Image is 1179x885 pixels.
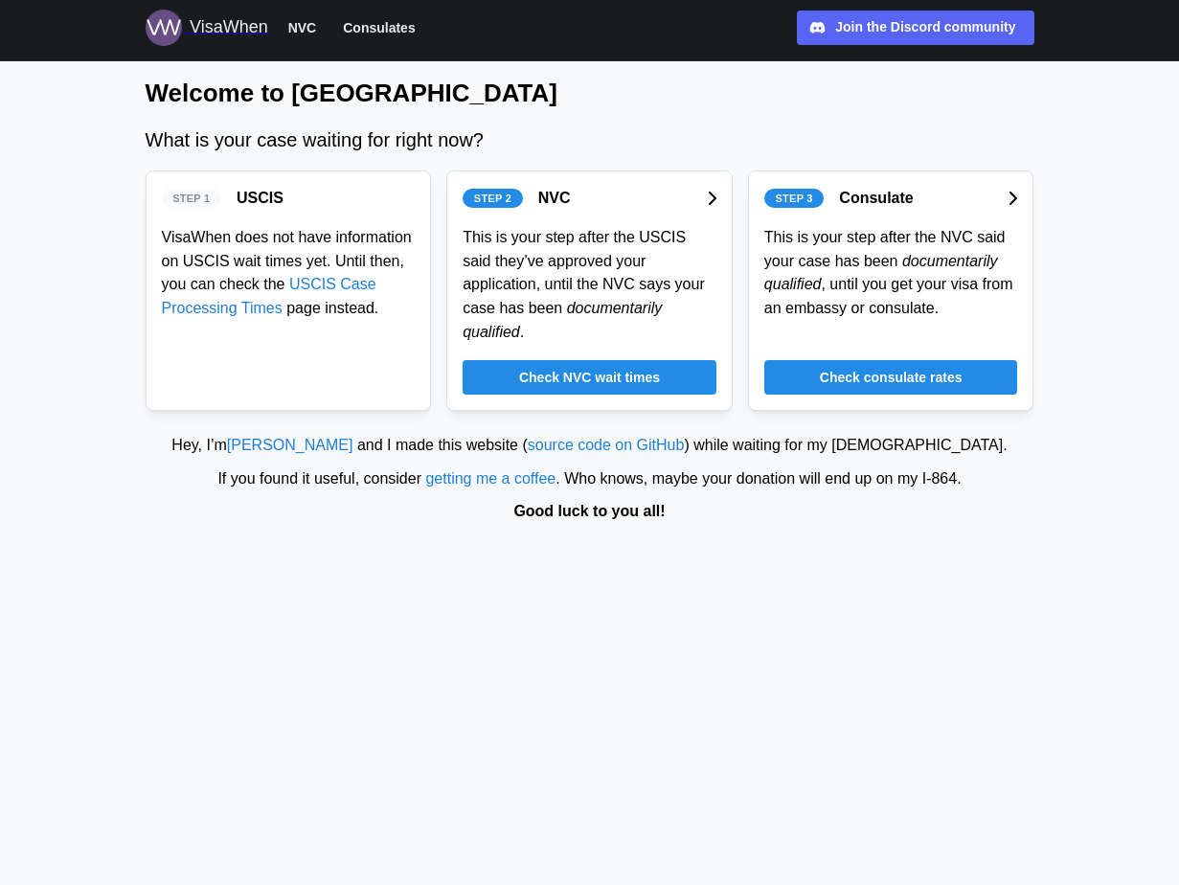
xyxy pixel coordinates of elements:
a: USCIS Case Processing Times [162,276,376,316]
button: Consulates [334,15,423,40]
a: getting me a coffee [425,470,555,487]
div: VisaWhen [190,14,268,41]
span: Step 1 [172,190,210,207]
a: [PERSON_NAME] [227,437,353,453]
span: Consulates [343,16,415,39]
div: This is your step after the USCIS said they’ve approved your application, until the NVC says your... [463,226,716,345]
span: Check NVC wait times [519,361,660,394]
div: USCIS [237,187,283,211]
div: NVC [538,187,571,211]
div: VisaWhen does not have information on USCIS wait times yet. Until then, you can check the page in... [162,226,416,321]
div: Join the Discord community [835,17,1015,38]
div: Hey, I’m and I made this website ( ) while waiting for my [DEMOGRAPHIC_DATA]. [10,434,1169,458]
div: If you found it useful, consider . Who knows, maybe your donation will end up on my I‑864. [10,467,1169,491]
span: Step 2 [474,190,511,207]
img: Logo for VisaWhen [146,10,182,46]
a: Step 3Consulate [764,187,1018,211]
div: This is your step after the NVC said your case has been , until you get your visa from an embassy... [764,226,1018,321]
a: Logo for VisaWhen VisaWhen [146,10,268,46]
span: Step 3 [775,190,812,207]
a: Step 2NVC [463,187,716,211]
span: NVC [288,16,317,39]
a: source code on GitHub [528,437,685,453]
span: Check consulate rates [820,361,963,394]
div: What is your case waiting for right now? [146,125,1034,155]
a: Join the Discord community [797,11,1034,45]
div: Consulate [839,187,913,211]
h1: Welcome to [GEOGRAPHIC_DATA] [146,77,1034,110]
a: Check consulate rates [764,360,1018,395]
button: NVC [280,15,326,40]
em: documentarily qualified [764,253,998,293]
a: Check NVC wait times [463,360,716,395]
div: Good luck to you all! [10,500,1169,524]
